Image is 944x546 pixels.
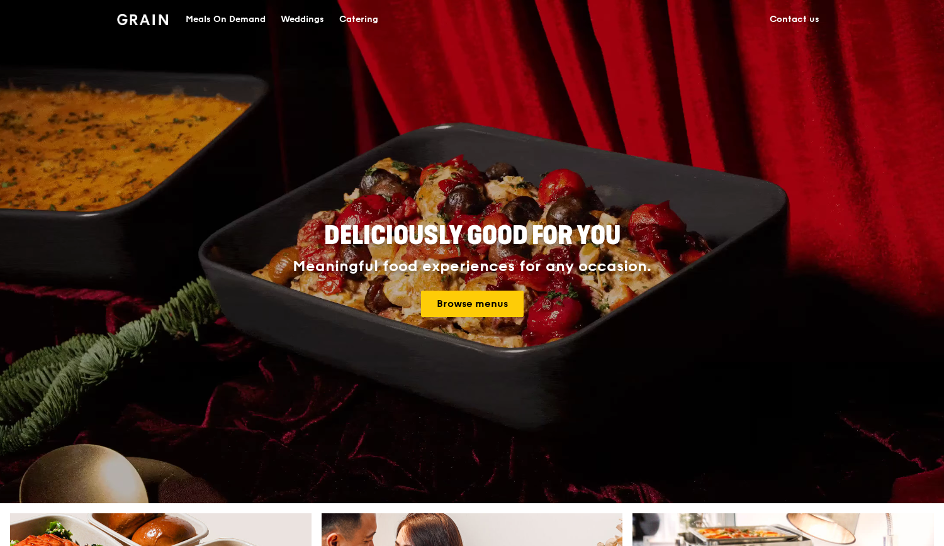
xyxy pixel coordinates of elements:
div: Catering [339,1,378,38]
a: Browse menus [421,291,524,317]
div: Meals On Demand [186,1,266,38]
a: Weddings [273,1,332,38]
div: Weddings [281,1,324,38]
span: Deliciously good for you [324,221,621,251]
a: Contact us [762,1,827,38]
a: Catering [332,1,386,38]
div: Meaningful food experiences for any occasion. [245,258,699,276]
img: Grain [117,14,168,25]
